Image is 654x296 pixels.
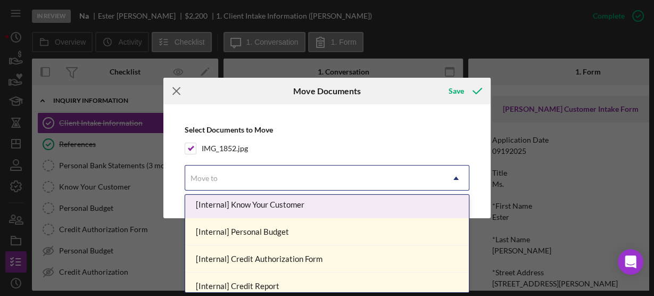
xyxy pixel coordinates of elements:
div: Open Intercom Messenger [618,249,643,275]
div: Move to [191,174,218,183]
div: [Internal] Know Your Customer [185,191,468,218]
b: Select Documents to Move [185,125,273,134]
label: IMG_1852.jpg [202,143,248,154]
h6: Move Documents [293,86,361,96]
button: Save [438,80,491,102]
div: [Internal] Personal Budget [185,218,468,245]
div: [Internal] Credit Authorization Form [185,245,468,273]
div: Save [449,80,464,102]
